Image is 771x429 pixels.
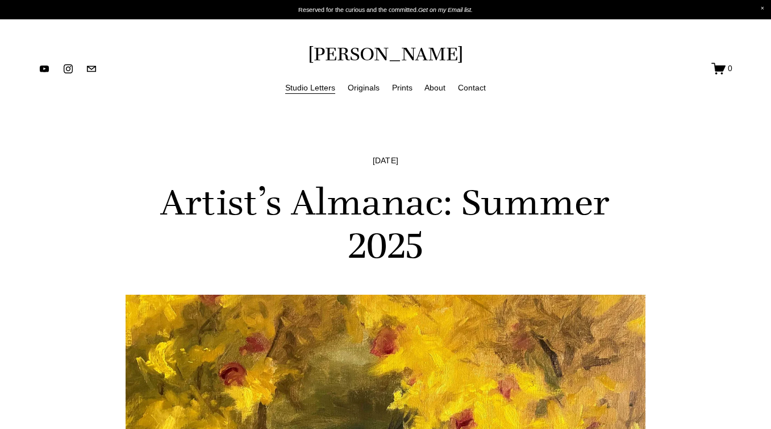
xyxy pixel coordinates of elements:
[285,81,335,95] a: Studio Letters
[348,81,380,95] a: Originals
[458,81,486,95] a: Contact
[424,81,445,95] a: About
[39,63,50,75] a: YouTube
[728,63,732,73] span: 0
[126,180,646,266] h1: Artist’s Almanac: Summer 2025
[86,63,97,75] a: jennifermariekeller@gmail.com
[308,42,464,65] a: [PERSON_NAME]
[711,61,733,76] a: 0 items in cart
[62,63,74,75] a: instagram-unauth
[373,155,398,166] span: [DATE]
[392,81,412,95] a: Prints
